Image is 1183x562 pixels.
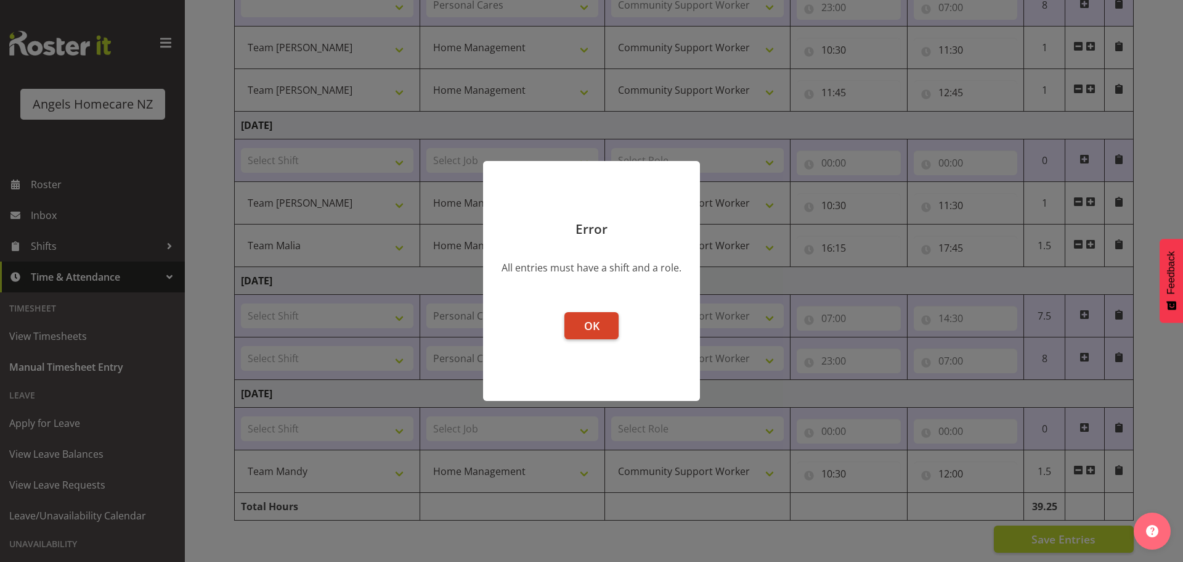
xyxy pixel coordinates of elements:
span: Feedback [1166,251,1177,294]
button: Feedback - Show survey [1160,239,1183,323]
p: Error [495,223,688,236]
span: OK [584,318,600,333]
img: help-xxl-2.png [1146,525,1158,537]
button: OK [564,312,619,339]
div: All entries must have a shift and a role. [502,260,681,275]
